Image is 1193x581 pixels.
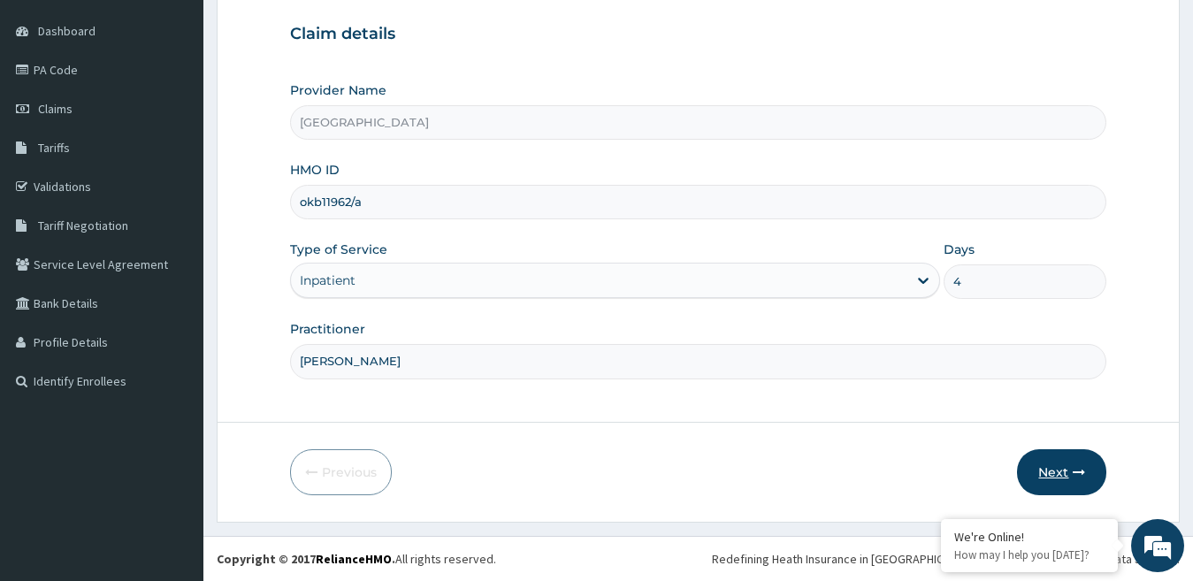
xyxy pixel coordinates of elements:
div: Redefining Heath Insurance in [GEOGRAPHIC_DATA] using Telemedicine and Data Science! [712,550,1180,568]
label: HMO ID [290,161,340,179]
label: Days [944,241,975,258]
div: Inpatient [300,271,356,289]
span: Claims [38,101,73,117]
button: Next [1017,449,1106,495]
p: How may I help you today? [954,547,1105,562]
label: Practitioner [290,320,365,338]
div: Minimize live chat window [290,9,333,51]
button: Previous [290,449,392,495]
textarea: Type your message and hit 'Enter' [9,390,337,452]
footer: All rights reserved. [203,536,1193,581]
a: RelianceHMO [316,551,392,567]
label: Provider Name [290,81,386,99]
span: We're online! [103,176,244,355]
div: We're Online! [954,529,1105,545]
span: Tariffs [38,140,70,156]
span: Tariff Negotiation [38,218,128,233]
strong: Copyright © 2017 . [217,551,395,567]
div: Chat with us now [92,99,297,122]
label: Type of Service [290,241,387,258]
h3: Claim details [290,25,1107,44]
img: d_794563401_company_1708531726252_794563401 [33,88,72,133]
input: Enter HMO ID [290,185,1107,219]
span: Dashboard [38,23,96,39]
input: Enter Name [290,344,1107,378]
